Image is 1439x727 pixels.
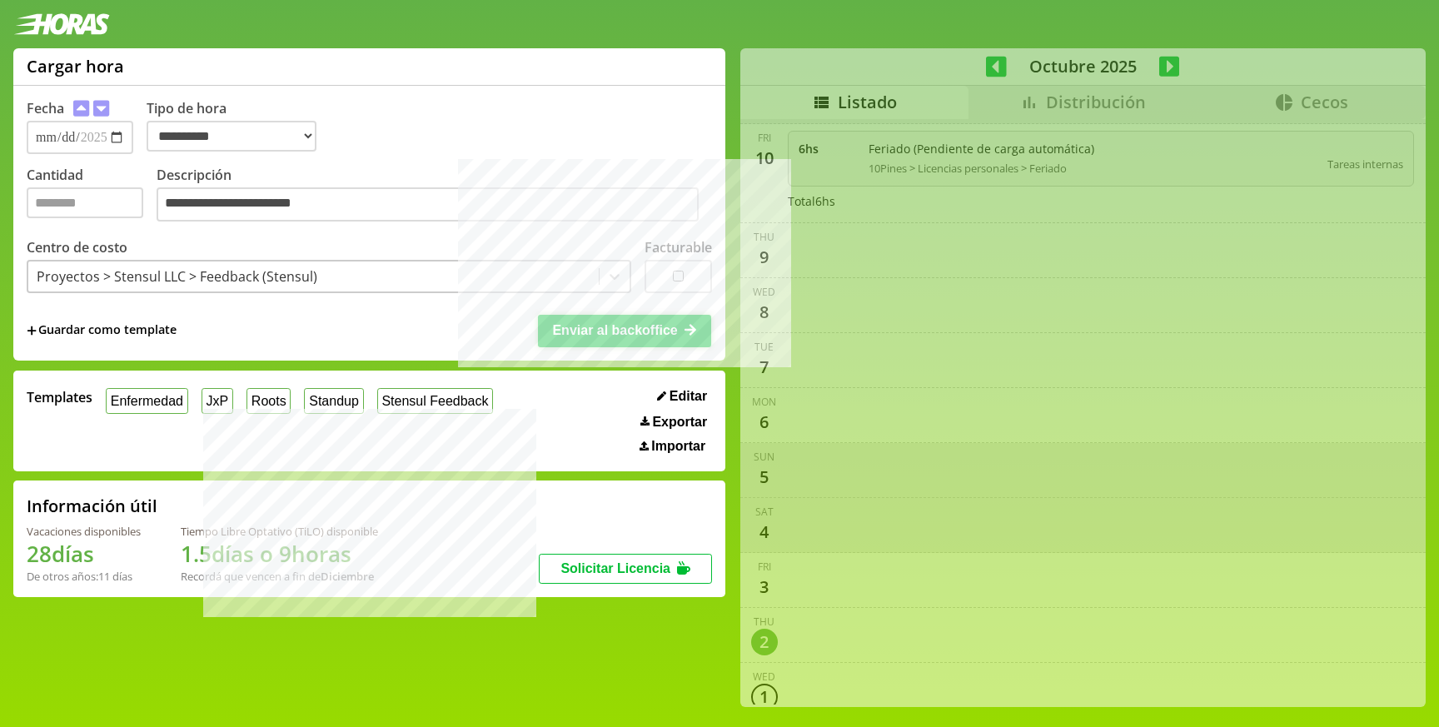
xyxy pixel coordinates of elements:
[27,99,64,117] label: Fecha
[560,561,670,575] span: Solicitar Licencia
[27,321,177,340] span: +Guardar como template
[645,238,712,256] label: Facturable
[321,569,374,584] b: Diciembre
[27,569,141,584] div: De otros años: 11 días
[538,315,711,346] button: Enviar al backoffice
[652,388,712,405] button: Editar
[552,323,677,337] span: Enviar al backoffice
[539,554,712,584] button: Solicitar Licencia
[27,238,127,256] label: Centro de costo
[181,524,378,539] div: Tiempo Libre Optativo (TiLO) disponible
[246,388,291,414] button: Roots
[377,388,494,414] button: Stensul Feedback
[27,539,141,569] h1: 28 días
[304,388,363,414] button: Standup
[670,389,707,404] span: Editar
[27,388,92,406] span: Templates
[27,524,141,539] div: Vacaciones disponibles
[13,13,110,35] img: logotipo
[106,388,188,414] button: Enfermedad
[27,187,143,218] input: Cantidad
[27,166,157,227] label: Cantidad
[147,99,330,154] label: Tipo de hora
[157,187,699,222] textarea: Descripción
[635,414,712,431] button: Exportar
[181,539,378,569] h1: 1.5 días o 9 horas
[27,321,37,340] span: +
[27,495,157,517] h2: Información útil
[147,121,316,152] select: Tipo de hora
[27,55,124,77] h1: Cargar hora
[202,388,233,414] button: JxP
[651,439,705,454] span: Importar
[652,415,707,430] span: Exportar
[181,569,378,584] div: Recordá que vencen a fin de
[157,166,712,227] label: Descripción
[37,267,317,286] div: Proyectos > Stensul LLC > Feedback (Stensul)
